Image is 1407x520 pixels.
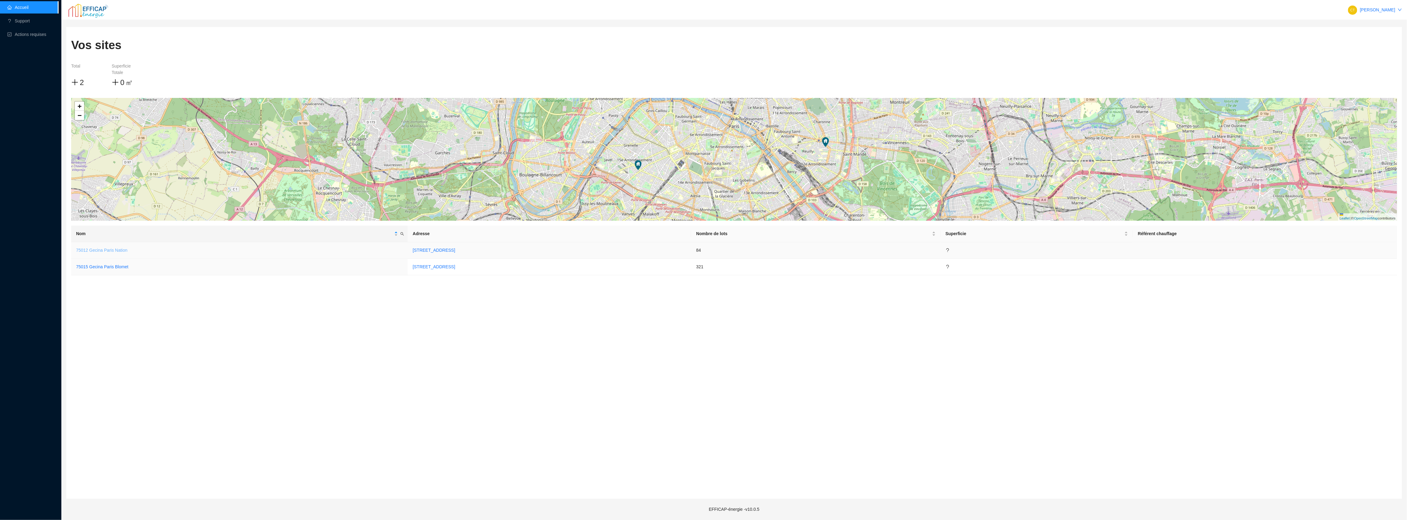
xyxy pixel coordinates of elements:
button: [PERSON_NAME] [1343,5,1407,15]
div: Superficie Totale [112,63,142,76]
a: 75012 Gecina Paris Nation [76,248,127,253]
span: − [78,111,82,119]
img: 4401f6e0c546dc10645ade6e5151c1a9 [1348,6,1357,15]
span: Superficie [946,231,1123,237]
span: plus [112,79,119,86]
a: [PERSON_NAME] [1360,7,1395,12]
a: Zoom in [75,102,84,111]
img: Marker [822,137,829,147]
span: question [946,248,950,252]
span: 84 [696,248,701,253]
a: questionSupport [7,18,30,23]
span: Nom [76,231,393,237]
span: down [1398,8,1402,12]
span: search [399,229,405,238]
span: search [400,232,404,236]
a: OpenStreetMap [1354,216,1378,220]
span: check-square [7,32,12,37]
a: [STREET_ADDRESS] [413,264,455,269]
th: Nombre de lots [691,226,941,242]
th: Adresse [408,226,691,242]
span: EFFICAP-énergie - v10.0.5 [709,507,760,512]
span: 321 [696,264,703,269]
a: 75015 Gecina Paris Blomet [76,264,128,269]
span: plus [71,79,79,86]
a: homeAccueil [7,5,29,10]
span: 2 [80,78,84,87]
span: Nombre de lots [696,231,931,237]
a: [STREET_ADDRESS] [413,248,455,253]
th: Superficie [941,226,1133,242]
div: © contributors [1338,213,1397,221]
th: Nom [71,226,408,242]
th: Référent chauffage [1133,226,1397,242]
span: 0 [120,78,124,87]
a: Zoom out [75,111,84,120]
span: Actions requises [15,32,46,37]
span: question [946,265,950,269]
img: Marker [635,160,642,170]
div: Total [71,63,102,76]
a: Leaflet [1340,213,1396,220]
span: ㎡ [125,77,133,88]
span: + [78,102,82,110]
h1: Vos sites [71,38,121,52]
